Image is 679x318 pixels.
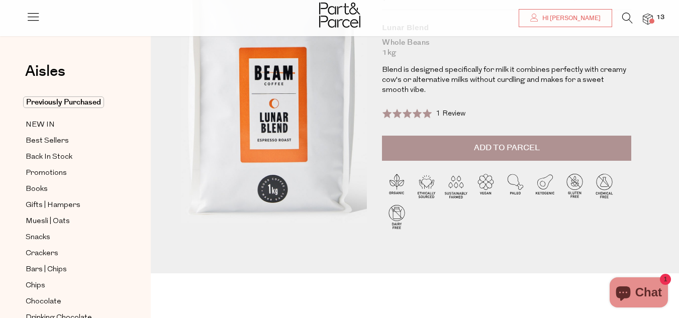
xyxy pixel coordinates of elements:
a: Hi [PERSON_NAME] [519,9,612,27]
a: Chips [26,279,117,292]
img: P_P-ICONS-Live_Bec_V11_Vegan.svg [471,171,501,200]
div: Whole Beans 1kg [382,38,631,58]
span: Hi [PERSON_NAME] [540,14,601,23]
span: Bars | Chips [26,264,67,276]
a: Chocolate [26,295,117,308]
img: P_P-ICONS-Live_Bec_V11_Dairy_Free.svg [382,202,412,232]
span: Best Sellers [26,135,69,147]
a: Books [26,183,117,195]
a: Best Sellers [26,135,117,147]
a: Back In Stock [26,151,117,163]
a: Muesli | Oats [26,215,117,228]
a: Promotions [26,167,117,179]
span: Gifts | Hampers [26,199,80,211]
span: Back In Stock [26,151,72,163]
inbox-online-store-chat: Shopify online store chat [607,277,671,310]
img: P_P-ICONS-Live_Bec_V11_Organic.svg [382,171,412,200]
span: Books [26,183,48,195]
span: Crackers [26,248,58,260]
span: 1 Review [436,110,465,118]
a: Bars | Chips [26,263,117,276]
a: NEW IN [26,119,117,131]
span: Chocolate [26,296,61,308]
img: Part&Parcel [319,3,360,28]
a: Snacks [26,231,117,244]
span: NEW IN [26,119,55,131]
p: Blend is designed specifically for milk it combines perfectly with creamy cow's or alternative mi... [382,65,631,95]
span: Previously Purchased [23,96,104,108]
img: P_P-ICONS-Live_Bec_V11_Paleo.svg [501,171,530,200]
img: P_P-ICONS-Live_Bec_V11_Gluten_Free.svg [560,171,590,200]
img: P_P-ICONS-Live_Bec_V11_Sustainable_Farmed.svg [441,171,471,200]
img: P_P-ICONS-Live_Bec_V11_Ketogenic.svg [530,171,560,200]
img: P_P-ICONS-Live_Bec_V11_Ethically_Sourced.svg [412,171,441,200]
a: Gifts | Hampers [26,199,117,211]
span: Snacks [26,232,50,244]
span: 13 [654,13,667,22]
img: P_P-ICONS-Live_Bec_V11_Chemical_Free.svg [590,171,619,200]
span: Muesli | Oats [26,216,70,228]
a: Crackers [26,247,117,260]
span: Promotions [26,167,67,179]
span: Chips [26,280,45,292]
button: Add to Parcel [382,136,631,161]
a: 13 [643,14,653,24]
span: Add to Parcel [474,142,540,154]
span: Aisles [25,60,65,82]
a: Previously Purchased [26,96,117,109]
a: Aisles [25,64,65,89]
